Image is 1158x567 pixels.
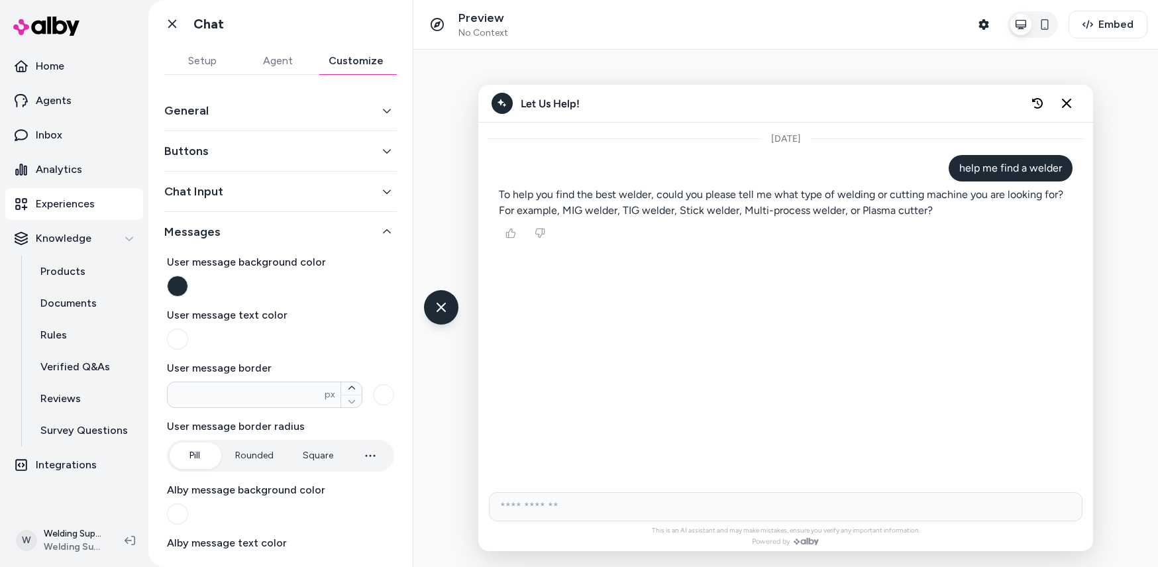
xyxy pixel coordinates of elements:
p: Agents [36,93,72,109]
a: Analytics [5,154,143,185]
h1: Chat [193,16,224,32]
p: Knowledge [36,231,91,246]
button: Pill [170,442,219,469]
p: Survey Questions [40,423,128,438]
a: Reviews [27,383,143,415]
a: Agents [5,85,143,117]
a: Experiences [5,188,143,220]
button: Rounded [222,442,287,469]
p: Rules [40,327,67,343]
span: Embed [1098,17,1133,32]
label: Alby message background color [167,482,394,498]
button: Agent [240,48,315,74]
p: Experiences [36,196,95,212]
a: Verified Q&As [27,351,143,383]
button: Square [289,442,346,469]
button: Buttons [164,142,397,160]
span: Welding Supplies from IOC [44,541,103,554]
span: No Context [458,27,508,39]
a: Inbox [5,119,143,151]
button: Chat Input [164,182,397,201]
p: Verified Q&As [40,359,110,375]
label: User message border radius [167,419,394,435]
p: Preview [458,11,508,26]
button: Customize [315,48,397,74]
label: Alby message text color [167,535,394,551]
label: User message border [167,360,394,376]
button: Embed [1069,11,1147,38]
button: Setup [164,48,240,74]
button: WWelding Supplies from IOC ShopifyWelding Supplies from IOC [8,519,114,562]
p: Products [40,264,85,280]
a: Integrations [5,449,143,481]
button: Messages [164,223,397,241]
button: General [164,101,397,120]
p: Reviews [40,391,81,407]
span: W [16,530,37,551]
p: Documents [40,295,97,311]
span: px [325,388,335,401]
img: alby Logo [13,17,79,36]
label: User message text color [167,307,394,323]
a: Home [5,50,143,82]
a: Products [27,256,143,287]
a: Documents [27,287,143,319]
p: Integrations [36,457,97,473]
p: Welding Supplies from IOC Shopify [44,527,103,541]
p: Inbox [36,127,62,143]
p: Home [36,58,64,74]
label: User message background color [167,254,394,270]
p: Analytics [36,162,82,178]
a: Survey Questions [27,415,143,446]
button: Knowledge [5,223,143,254]
a: Rules [27,319,143,351]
